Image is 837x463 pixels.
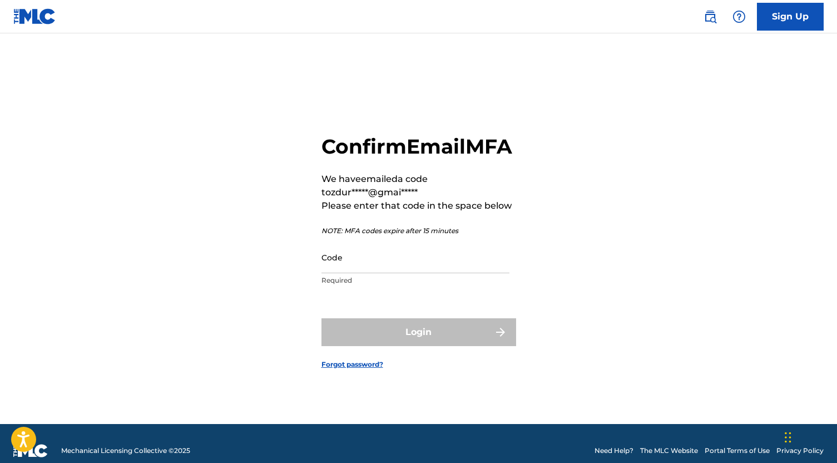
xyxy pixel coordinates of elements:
[13,444,48,457] img: logo
[321,199,516,213] p: Please enter that code in the space below
[699,6,721,28] a: Public Search
[321,226,516,236] p: NOTE: MFA codes expire after 15 minutes
[321,275,509,285] p: Required
[321,134,516,159] h2: Confirm Email MFA
[640,446,698,456] a: The MLC Website
[785,421,791,454] div: Drag
[705,446,770,456] a: Portal Terms of Use
[776,446,824,456] a: Privacy Policy
[704,10,717,23] img: search
[732,10,746,23] img: help
[321,359,383,370] a: Forgot password?
[61,446,190,456] span: Mechanical Licensing Collective © 2025
[13,8,56,24] img: MLC Logo
[595,446,633,456] a: Need Help?
[728,6,750,28] div: Help
[757,3,824,31] a: Sign Up
[781,410,837,463] iframe: Chat Widget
